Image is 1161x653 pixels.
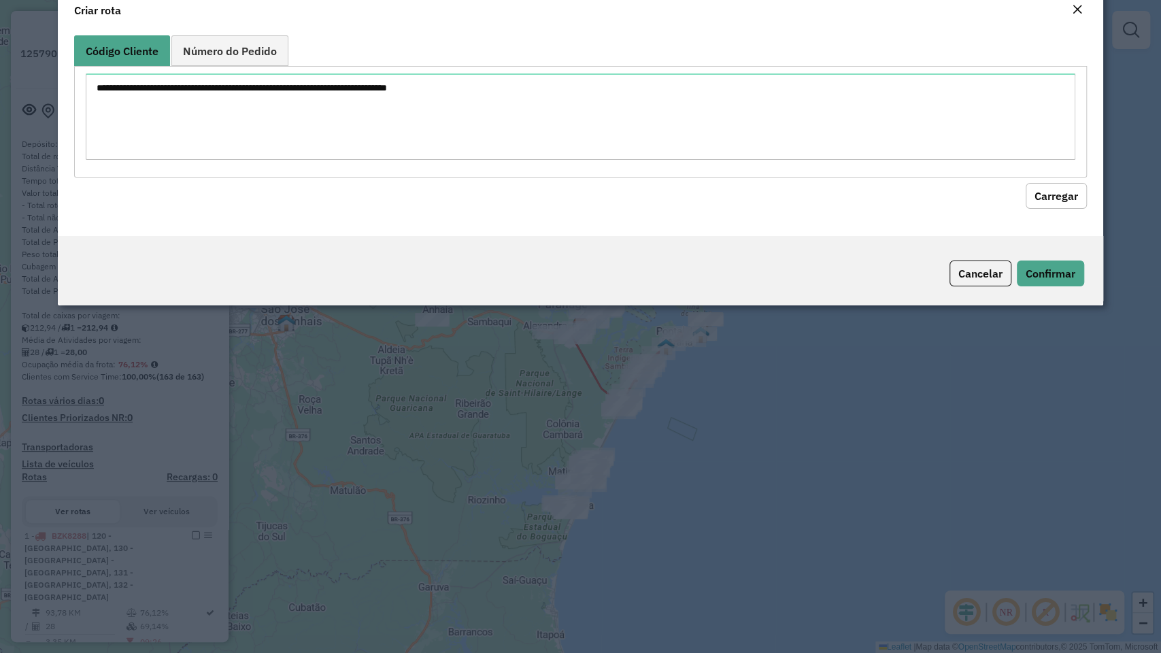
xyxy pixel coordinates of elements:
em: Fechar [1072,4,1083,15]
span: Número do Pedido [183,46,277,56]
h4: Criar rota [74,2,121,18]
span: Código Cliente [86,46,158,56]
button: Close [1068,1,1087,19]
button: Carregar [1026,183,1087,209]
button: Confirmar [1017,261,1084,286]
button: Cancelar [949,261,1011,286]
